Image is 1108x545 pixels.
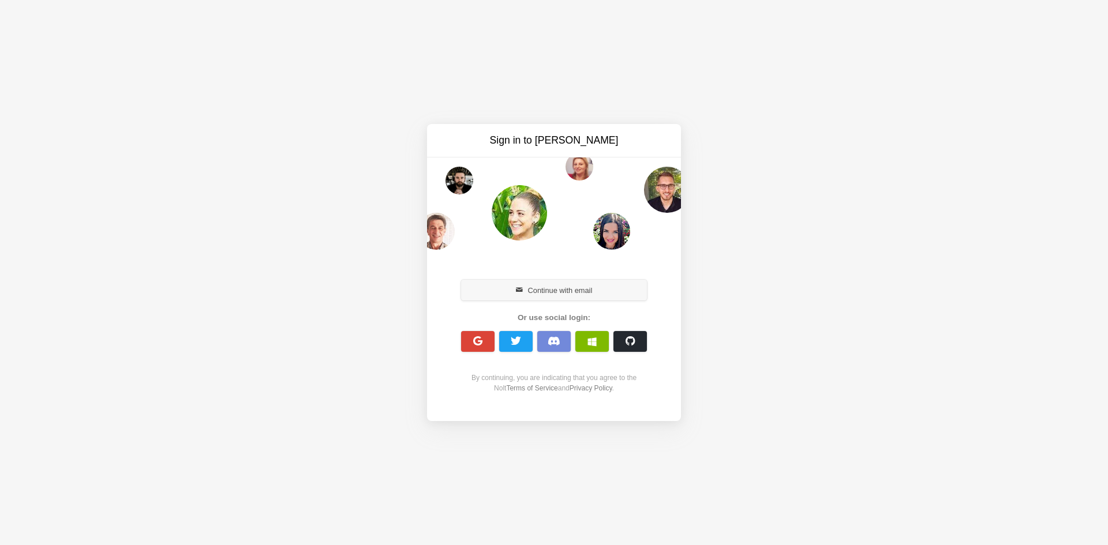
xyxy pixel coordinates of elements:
button: Continue with email [461,280,647,300]
a: Privacy Policy [570,384,612,392]
h3: Sign in to [PERSON_NAME] [457,133,651,148]
a: Terms of Service [506,384,557,392]
div: Or use social login: [455,312,653,324]
div: By continuing, you are indicating that you agree to the Nolt and . [455,373,653,393]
